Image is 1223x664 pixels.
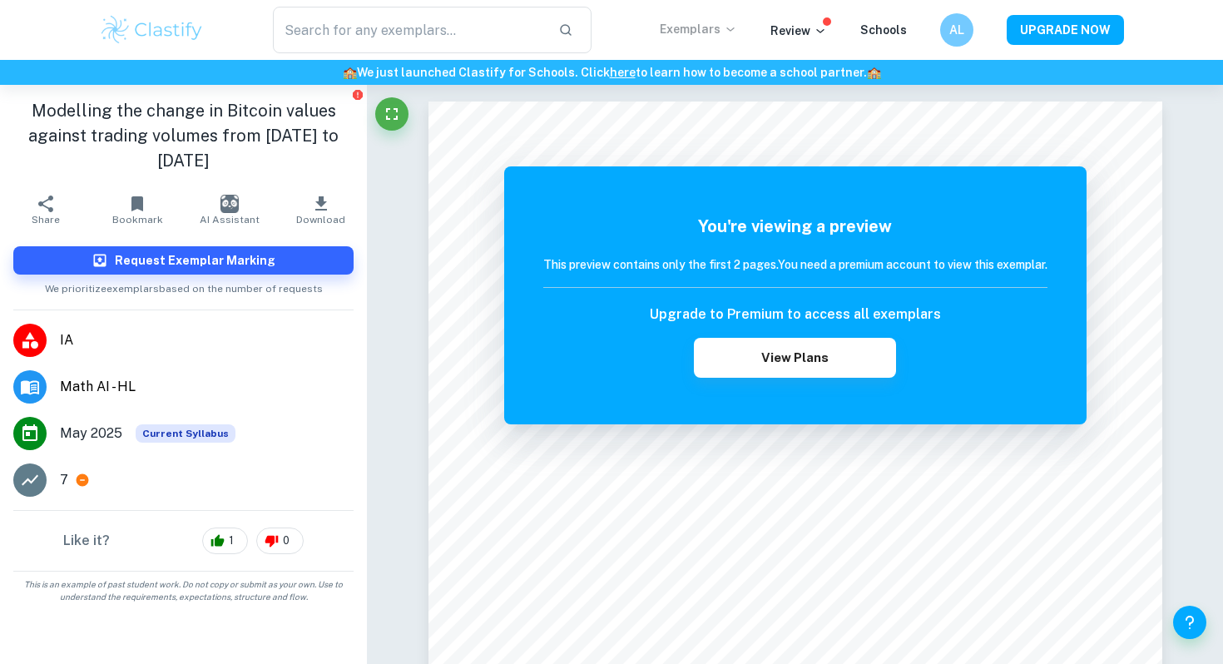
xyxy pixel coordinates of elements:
[60,377,354,397] span: Math AI - HL
[115,251,275,270] h6: Request Exemplar Marking
[32,214,60,225] span: Share
[275,186,367,233] button: Download
[296,214,345,225] span: Download
[1007,15,1124,45] button: UPGRADE NOW
[1173,606,1206,639] button: Help and Feedback
[13,246,354,275] button: Request Exemplar Marking
[375,97,408,131] button: Fullscreen
[200,214,260,225] span: AI Assistant
[13,98,354,173] h1: Modelling the change in Bitcoin values against trading volumes from [DATE] to [DATE]
[948,21,967,39] h6: AL
[60,470,68,490] p: 7
[60,330,354,350] span: IA
[136,424,235,443] span: Current Syllabus
[610,66,636,79] a: here
[220,195,239,213] img: AI Assistant
[63,531,110,551] h6: Like it?
[770,22,827,40] p: Review
[7,578,360,603] span: This is an example of past student work. Do not copy or submit as your own. Use to understand the...
[99,13,205,47] img: Clastify logo
[60,424,122,443] span: May 2025
[220,533,243,549] span: 1
[273,7,545,53] input: Search for any exemplars...
[112,214,163,225] span: Bookmark
[3,63,1220,82] h6: We just launched Clastify for Schools. Click to learn how to become a school partner.
[45,275,323,296] span: We prioritize exemplars based on the number of requests
[650,305,941,325] h6: Upgrade to Premium to access all exemplars
[184,186,275,233] button: AI Assistant
[860,23,907,37] a: Schools
[351,88,364,101] button: Report issue
[274,533,299,549] span: 0
[92,186,183,233] button: Bookmark
[940,13,973,47] button: AL
[136,424,235,443] div: This exemplar is based on the current syllabus. Feel free to refer to it for inspiration/ideas wh...
[660,20,737,38] p: Exemplars
[694,338,895,378] button: View Plans
[543,214,1047,239] h5: You're viewing a preview
[343,66,357,79] span: 🏫
[867,66,881,79] span: 🏫
[543,255,1047,274] h6: This preview contains only the first 2 pages. You need a premium account to view this exemplar.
